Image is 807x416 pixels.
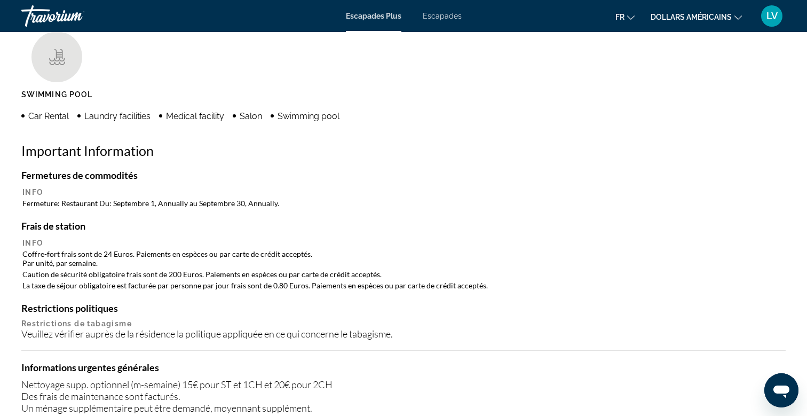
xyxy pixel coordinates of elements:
th: Info [22,238,785,248]
button: Menu utilisateur [758,5,786,27]
td: Fermeture: Restaurant Du: Septembre 1, Annually au Septembre 30, Annually. [22,198,785,208]
th: Info [22,187,785,197]
span: Swimming Pool [21,90,92,99]
span: Medical facility [166,111,224,121]
a: Travorium [21,2,128,30]
td: Coffre-fort frais sont de 24 Euros. Paiements en espèces ou par carte de crédit acceptés. Par uni... [22,249,785,268]
h4: Fermetures de commodités [21,169,786,181]
font: fr [615,13,624,21]
p: Restrictions de tabagisme [21,319,786,328]
span: Car Rental [28,111,69,121]
h2: Important Information [21,143,786,159]
font: dollars américains [651,13,732,21]
a: Escapades Plus [346,12,401,20]
button: Changer de langue [615,9,635,25]
span: Salon [240,111,262,121]
h4: Informations urgentes générales [21,362,786,373]
td: Caution de sécurité obligatoire frais sont de 200 Euros. Paiements en espèces ou par carte de cré... [22,269,785,279]
span: Laundry facilities [84,111,151,121]
h4: Frais de station [21,220,786,232]
button: Changer de devise [651,9,742,25]
div: Veuillez vérifier auprès de la résidence la politique appliquée en ce qui concerne le tabagisme. [21,328,786,340]
td: La taxe de séjour obligatoire est facturée par personne par jour frais sont de 0.80 Euros. Paieme... [22,280,785,291]
font: LV [766,10,778,21]
a: Escapades [423,12,462,20]
h4: Restrictions politiques [21,302,786,314]
span: Swimming pool [278,111,339,121]
iframe: Bouton de lancement de la fenêtre de messagerie [764,373,798,407]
